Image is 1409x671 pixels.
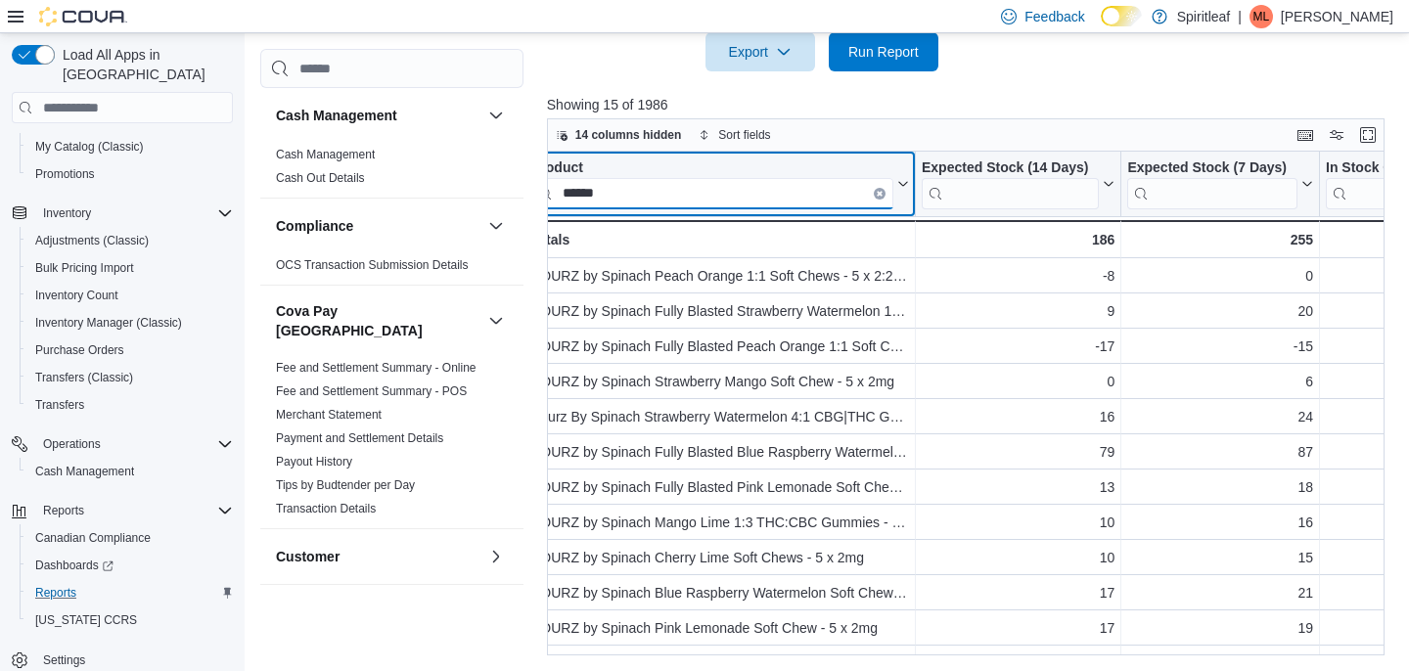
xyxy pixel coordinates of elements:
[922,159,1099,178] div: Expected Stock (14 Days)
[20,160,241,188] button: Promotions
[1294,123,1317,147] button: Keyboard shortcuts
[35,558,114,573] span: Dashboards
[691,123,778,147] button: Sort fields
[276,258,469,272] a: OCS Transaction Submission Details
[531,616,909,640] div: SOURZ by Spinach Pink Lemonade Soft Chew - 5 x 2mg
[276,501,376,516] span: Transaction Details
[27,162,103,186] a: Promotions
[35,499,92,522] button: Reports
[35,201,233,225] span: Inventory
[27,229,157,252] a: Adjustments (Classic)
[20,282,241,309] button: Inventory Count
[276,454,352,470] span: Payout History
[27,366,233,389] span: Transfers (Classic)
[1281,5,1393,28] p: [PERSON_NAME]
[531,475,909,499] div: SOURZ by Spinach Fully Blasted Pink Lemonade Soft Chew - 1 x 10mg
[27,338,233,362] span: Purchase Orders
[260,253,523,285] div: Compliance
[276,301,480,340] h3: Cova Pay [GEOGRAPHIC_DATA]
[4,200,241,227] button: Inventory
[276,361,477,375] a: Fee and Settlement Summary - Online
[35,397,84,413] span: Transfers
[1127,159,1297,178] div: Expected Stock (7 Days)
[531,264,909,288] div: SOURZ by Spinach Peach Orange 1:1 Soft Chews - 5 x 2:2mg
[276,431,443,445] a: Payment and Settlement Details
[531,335,909,358] div: SOURZ by Spinach Fully Blasted Peach Orange 1:1 Soft Chew - 1 x 10mg
[27,256,233,280] span: Bulk Pricing Import
[922,616,1114,640] div: 17
[922,581,1114,604] div: 17
[35,530,151,546] span: Canadian Compliance
[531,159,893,178] div: Product
[27,608,145,632] a: [US_STATE] CCRS
[35,139,144,155] span: My Catalog (Classic)
[35,432,109,456] button: Operations
[922,159,1099,209] div: Expected Stock (14 Days)
[1127,228,1313,251] div: 255
[1127,370,1313,393] div: 6
[276,216,353,236] h3: Compliance
[43,205,91,221] span: Inventory
[260,356,523,528] div: Cova Pay [GEOGRAPHIC_DATA]
[20,364,241,391] button: Transfers (Classic)
[27,581,233,604] span: Reports
[27,135,152,158] a: My Catalog (Classic)
[27,581,84,604] a: Reports
[531,299,909,323] div: SOURZ by Spinach Fully Blasted Strawberry Watermelon 1:1 CBG:THC Soft Chew - 1 x 10mg
[35,464,134,479] span: Cash Management
[276,547,340,566] h3: Customer
[35,201,99,225] button: Inventory
[276,407,382,423] span: Merchant Statement
[276,257,469,273] span: OCS Transaction Submission Details
[27,338,132,362] a: Purchase Orders
[922,511,1114,534] div: 10
[35,585,76,601] span: Reports
[35,370,133,385] span: Transfers (Classic)
[922,299,1114,323] div: 9
[43,652,85,668] span: Settings
[718,127,770,143] span: Sort fields
[1253,5,1270,28] span: ML
[1127,581,1313,604] div: 21
[27,284,126,307] a: Inventory Count
[276,502,376,515] a: Transaction Details
[27,526,159,550] a: Canadian Compliance
[27,284,233,307] span: Inventory Count
[276,148,375,161] a: Cash Management
[20,524,241,552] button: Canadian Compliance
[575,127,682,143] span: 14 columns hidden
[530,228,909,251] div: Totals
[1127,335,1313,358] div: -15
[20,552,241,579] a: Dashboards
[27,460,233,483] span: Cash Management
[1127,440,1313,464] div: 87
[20,309,241,336] button: Inventory Manager (Classic)
[1325,123,1348,147] button: Display options
[547,95,1393,114] p: Showing 15 of 1986
[276,384,467,398] a: Fee and Settlement Summary - POS
[1127,159,1313,209] button: Expected Stock (7 Days)
[27,393,233,417] span: Transfers
[1177,5,1230,28] p: Spiritleaf
[35,166,95,182] span: Promotions
[531,159,893,209] div: Product
[484,309,508,333] button: Cova Pay [GEOGRAPHIC_DATA]
[1127,264,1313,288] div: 0
[531,370,909,393] div: SOURZ by Spinach Strawberry Mango Soft Chew - 5 x 2mg
[1127,405,1313,428] div: 24
[1127,475,1313,499] div: 18
[4,497,241,524] button: Reports
[55,45,233,84] span: Load All Apps in [GEOGRAPHIC_DATA]
[4,430,241,458] button: Operations
[276,360,477,376] span: Fee and Settlement Summary - Online
[484,104,508,127] button: Cash Management
[484,545,508,568] button: Customer
[35,288,118,303] span: Inventory Count
[27,229,233,252] span: Adjustments (Classic)
[276,170,365,186] span: Cash Out Details
[548,123,690,147] button: 14 columns hidden
[35,499,233,522] span: Reports
[276,477,415,493] span: Tips by Budtender per Day
[35,612,137,628] span: [US_STATE] CCRS
[20,606,241,634] button: [US_STATE] CCRS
